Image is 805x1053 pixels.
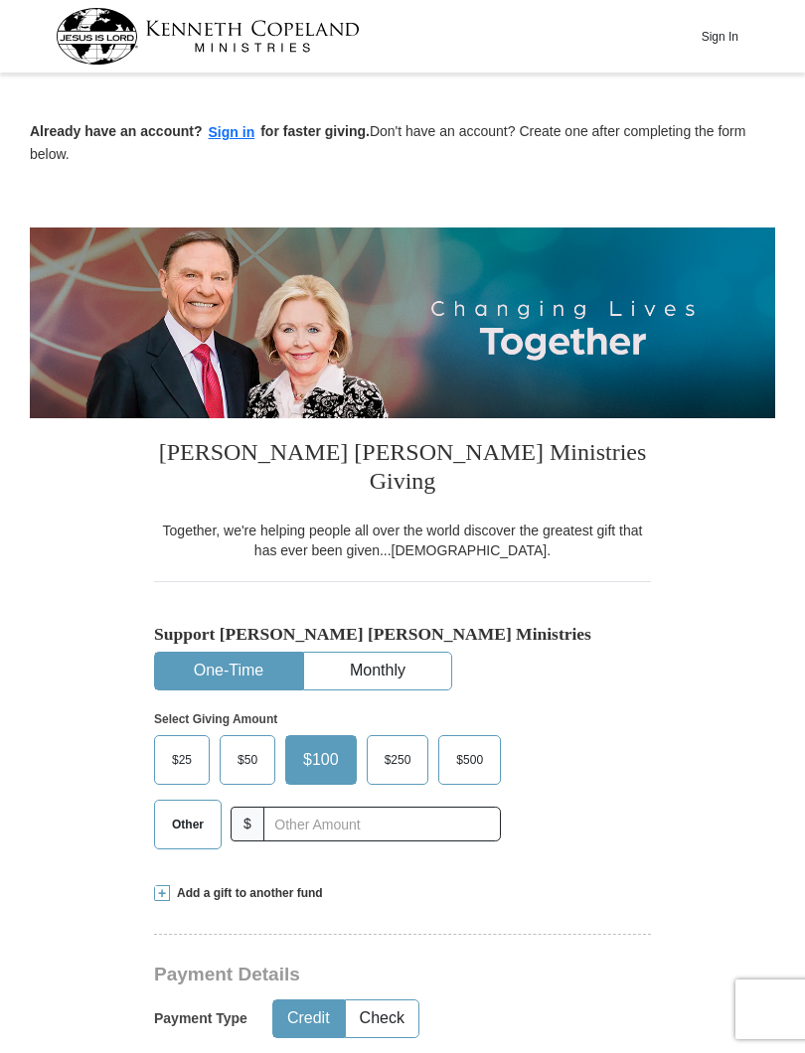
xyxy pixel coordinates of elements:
[293,745,349,775] span: $100
[162,745,202,775] span: $25
[56,8,360,65] img: kcm-header-logo.svg
[375,745,421,775] span: $250
[273,1000,344,1037] button: Credit
[154,624,651,645] h5: Support [PERSON_NAME] [PERSON_NAME] Ministries
[170,885,323,902] span: Add a gift to another fund
[263,807,501,841] input: Other Amount
[231,807,264,841] span: $
[690,21,749,52] button: Sign In
[228,745,267,775] span: $50
[203,121,261,144] button: Sign in
[154,964,661,986] h3: Payment Details
[30,123,370,139] strong: Already have an account? for faster giving.
[446,745,493,775] span: $500
[162,810,214,839] span: Other
[154,712,277,726] strong: Select Giving Amount
[154,521,651,560] div: Together, we're helping people all over the world discover the greatest gift that has ever been g...
[346,1000,418,1037] button: Check
[154,418,651,521] h3: [PERSON_NAME] [PERSON_NAME] Ministries Giving
[304,653,451,689] button: Monthly
[154,1010,247,1027] h5: Payment Type
[30,121,775,164] p: Don't have an account? Create one after completing the form below.
[155,653,302,689] button: One-Time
